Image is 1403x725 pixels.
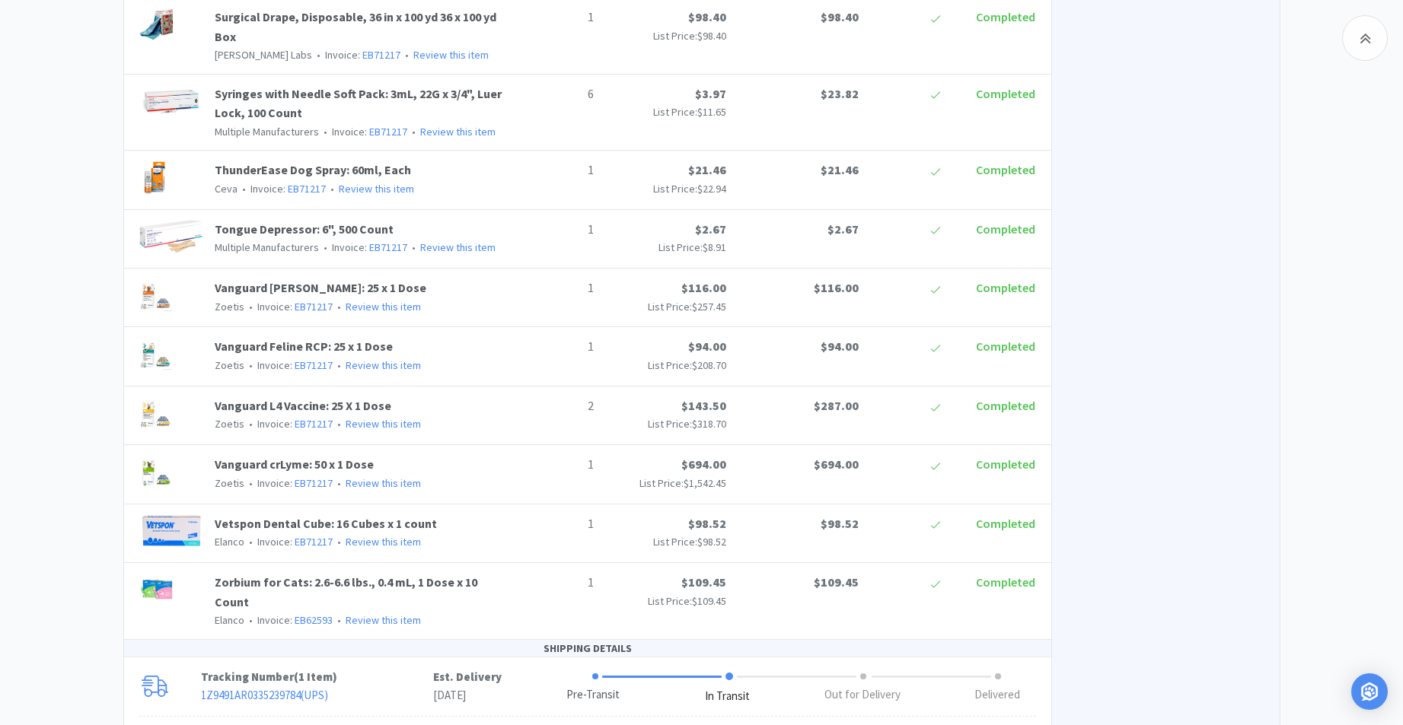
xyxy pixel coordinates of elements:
[976,574,1035,590] span: Completed
[821,9,859,24] span: $98.40
[814,456,859,472] span: $694.00
[976,162,1035,177] span: Completed
[247,300,255,313] span: •
[814,398,859,413] span: $287.00
[974,686,1020,704] div: Delivered
[215,574,477,609] a: Zorbium for Cats: 2.6-6.6 lbs., 0.4 mL, 1 Dose x 10 Count
[697,29,726,43] span: $98.40
[606,239,726,256] p: List Price:
[821,516,859,531] span: $98.52
[346,300,421,313] a: Review this item
[410,125,418,138] span: •
[201,688,328,702] a: 1Z9491AR0335239784(UPS)
[335,417,343,431] span: •
[321,125,330,138] span: •
[244,300,333,313] span: Invoice:
[247,358,255,372] span: •
[827,221,859,237] span: $2.67
[295,535,333,549] a: EB71217
[606,475,726,491] p: List Price:
[692,417,726,431] span: $318.70
[403,48,411,62] span: •
[215,221,394,237] a: Tongue Depressor: 6", 500 Count
[433,686,502,704] p: [DATE]
[215,476,244,490] span: Zoetis
[139,8,173,41] img: 62e46d44ff24470095c759d2fde27653_27840.png
[335,358,343,372] span: •
[420,240,496,254] a: Review this item
[346,358,421,372] a: Review this item
[518,455,594,475] p: 1
[688,162,726,177] span: $21.46
[695,221,726,237] span: $2.67
[319,125,407,138] span: Invoice:
[139,220,203,253] img: 08afb3125a974961875104fde6257e5b_398362.png
[321,240,330,254] span: •
[814,280,859,295] span: $116.00
[695,86,726,101] span: $3.97
[215,86,502,121] a: Syringes with Needle Soft Pack: 3mL, 22G x 3/4", Luer Lock, 100 Count
[821,162,859,177] span: $21.46
[821,339,859,354] span: $94.00
[298,669,333,684] span: 1 Item
[335,535,343,549] span: •
[976,9,1035,24] span: Completed
[976,221,1035,237] span: Completed
[821,86,859,101] span: $23.82
[139,337,173,370] img: da3863abc69945f39e9fdf92741aa26b_454155.png
[688,9,726,24] span: $98.40
[688,339,726,354] span: $94.00
[518,514,594,534] p: 1
[215,9,496,44] a: Surgical Drape, Disposable, 36 in x 100 yd 36 x 100 yd Box
[240,182,248,196] span: •
[518,84,594,104] p: 6
[139,396,173,430] img: 0f068e4f630c40daa27ff48a9066c5db_166615.png
[124,640,1051,657] div: SHIPPING DETAILS
[244,358,333,372] span: Invoice:
[215,339,393,354] a: Vanguard Feline RCP: 25 x 1 Dose
[688,516,726,531] span: $98.52
[215,417,244,431] span: Zoetis
[314,48,323,62] span: •
[247,476,255,490] span: •
[335,476,343,490] span: •
[681,574,726,590] span: $109.45
[606,103,726,120] p: List Price:
[606,533,726,550] p: List Price:
[692,358,726,372] span: $208.70
[215,398,391,413] a: Vanguard L4 Vaccine: 25 X 1 Dose
[369,125,407,138] a: EB71217
[215,182,238,196] span: Ceva
[824,686,901,704] div: Out for Delivery
[606,27,726,44] p: List Price:
[139,573,173,606] img: 9521c182f30c42f6a505ea5d9b26b107_491341.png
[413,48,489,62] a: Review this item
[606,298,726,315] p: List Price:
[606,415,726,432] p: List Price:
[681,280,726,295] span: $116.00
[215,162,411,177] a: ThunderEase Dog Spray: 60ml, Each
[215,240,319,254] span: Multiple Manufacturers
[606,357,726,374] p: List Price:
[244,476,333,490] span: Invoice:
[420,125,496,138] a: Review this item
[335,613,343,627] span: •
[976,86,1035,101] span: Completed
[433,668,502,686] p: Est. Delivery
[139,278,173,312] img: 0478912fe7064f798ba63a7715d2543e_452523.png
[681,398,726,413] span: $143.50
[139,161,173,194] img: 222f0241109f4aa0a813c807bbfb5071_505314.png
[697,105,726,119] span: $11.65
[247,417,255,431] span: •
[692,594,726,608] span: $109.45
[703,240,726,254] span: $8.91
[295,613,333,627] a: EB62593
[518,573,594,593] p: 1
[410,240,418,254] span: •
[976,339,1035,354] span: Completed
[976,516,1035,531] span: Completed
[814,574,859,590] span: $109.45
[295,417,333,431] a: EB71217
[1351,673,1388,710] div: Open Intercom Messenger
[139,455,173,488] img: 7246521528b84b56b445f974e39cbeea_169773.png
